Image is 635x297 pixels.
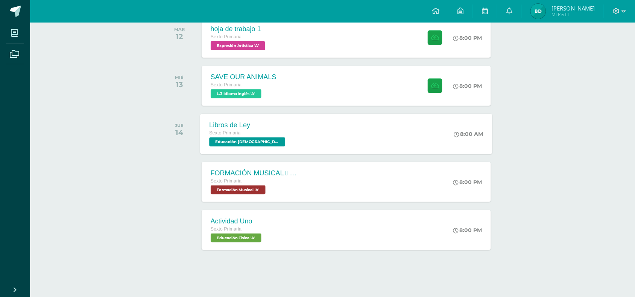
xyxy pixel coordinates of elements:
[453,83,482,89] div: 8:00 PM
[209,121,287,129] div: Libros de Ley
[175,128,184,137] div: 14
[175,80,184,89] div: 13
[551,5,595,12] span: [PERSON_NAME]
[211,73,276,81] div: SAVE OUR ANIMALS
[209,137,285,146] span: Educación Cristiana 'A'
[211,82,242,87] span: Sexto Primaria
[453,35,482,41] div: 8:00 PM
[174,27,185,32] div: MAR
[175,123,184,128] div: JUE
[211,185,266,194] span: Formación Musical 'A'
[211,217,263,225] div: Actividad Uno
[174,32,185,41] div: 12
[454,131,483,137] div: 8:00 AM
[211,41,265,50] span: Expresión Artística 'A'
[211,226,242,232] span: Sexto Primaria
[551,11,595,18] span: Mi Perfil
[211,25,267,33] div: hoja de trabajo 1
[211,178,242,184] span: Sexto Primaria
[453,227,482,234] div: 8:00 PM
[211,169,301,177] div: FORMACIÓN MUSICAL  ALTERACIONES SIMPLES
[531,4,546,19] img: 4ab8d18ff3edfe9ce56531832e567fab.png
[209,130,240,136] span: Sexto Primaria
[211,34,242,39] span: Sexto Primaria
[453,179,482,185] div: 8:00 PM
[211,89,261,98] span: L.3 Idioma Inglés 'A'
[175,75,184,80] div: MIÉ
[211,234,261,243] span: Educación Física 'A'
